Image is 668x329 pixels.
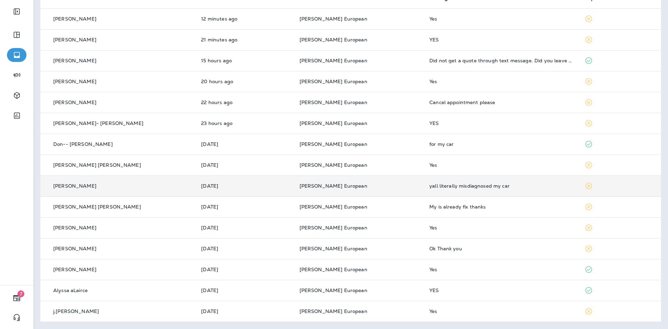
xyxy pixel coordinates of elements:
span: [PERSON_NAME] European [300,204,367,210]
div: Cancel appointment please [429,100,573,105]
p: Oct 8, 2025 10:12 AM [201,183,288,189]
p: Oct 2, 2025 05:08 PM [201,288,288,293]
span: [PERSON_NAME] European [300,287,367,293]
p: Oct 6, 2025 11:15 AM [201,225,288,230]
p: Oct 5, 2025 11:12 AM [201,267,288,272]
div: Yes [429,16,573,22]
p: j,[PERSON_NAME] [53,308,99,314]
span: [PERSON_NAME] European [300,266,367,273]
p: Oct 9, 2025 11:54 AM [201,16,288,22]
div: Yes [429,225,573,230]
p: Oct 8, 2025 12:21 PM [201,120,288,126]
div: My is already fix thanks [429,204,573,210]
div: YES [429,120,573,126]
div: Yes [429,162,573,168]
p: Don-- [PERSON_NAME] [53,141,113,147]
p: [PERSON_NAME] [PERSON_NAME] [53,204,141,210]
span: [PERSON_NAME] European [300,16,367,22]
p: [PERSON_NAME]- [PERSON_NAME] [53,120,143,126]
div: Yes [429,267,573,272]
button: 7 [7,291,26,305]
p: Oct 6, 2025 09:38 AM [201,246,288,251]
p: [PERSON_NAME] [53,79,96,84]
div: Yes [429,79,573,84]
div: Yes [429,308,573,314]
span: [PERSON_NAME] European [300,120,367,126]
p: [PERSON_NAME] [53,225,96,230]
p: Oct 2, 2025 11:21 AM [201,308,288,314]
p: [PERSON_NAME] [53,246,96,251]
span: [PERSON_NAME] European [300,99,367,105]
p: [PERSON_NAME] [53,100,96,105]
span: [PERSON_NAME] European [300,162,367,168]
p: Oct 9, 2025 11:44 AM [201,37,288,42]
p: Alyssa aLairce [53,288,88,293]
span: [PERSON_NAME] European [300,183,367,189]
span: [PERSON_NAME] European [300,78,367,85]
p: Oct 8, 2025 11:17 AM [201,162,288,168]
p: [PERSON_NAME] [53,267,96,272]
span: [PERSON_NAME] European [300,225,367,231]
span: [PERSON_NAME] European [300,57,367,64]
div: Ok Thank you [429,246,573,251]
button: Expand Sidebar [7,5,26,18]
span: 7 [17,290,24,297]
span: [PERSON_NAME] European [300,245,367,252]
div: Did not get a quote through text message. Did you leave a voicemail? [429,58,573,63]
p: Oct 8, 2025 09:03 PM [201,58,288,63]
div: yall literally misdiagnosed my car [429,183,573,189]
p: [PERSON_NAME] [53,183,96,189]
p: Oct 8, 2025 01:52 PM [201,100,288,105]
p: Oct 6, 2025 11:52 AM [201,204,288,210]
p: [PERSON_NAME] [53,37,96,42]
div: YES [429,37,573,42]
span: [PERSON_NAME] European [300,141,367,147]
div: YES [429,288,573,293]
span: [PERSON_NAME] European [300,308,367,314]
p: [PERSON_NAME] [53,16,96,22]
div: for my car [429,141,573,147]
p: Oct 8, 2025 11:21 AM [201,141,288,147]
p: Oct 8, 2025 03:12 PM [201,79,288,84]
span: [PERSON_NAME] European [300,37,367,43]
p: [PERSON_NAME] [PERSON_NAME] [53,162,141,168]
p: [PERSON_NAME] [53,58,96,63]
